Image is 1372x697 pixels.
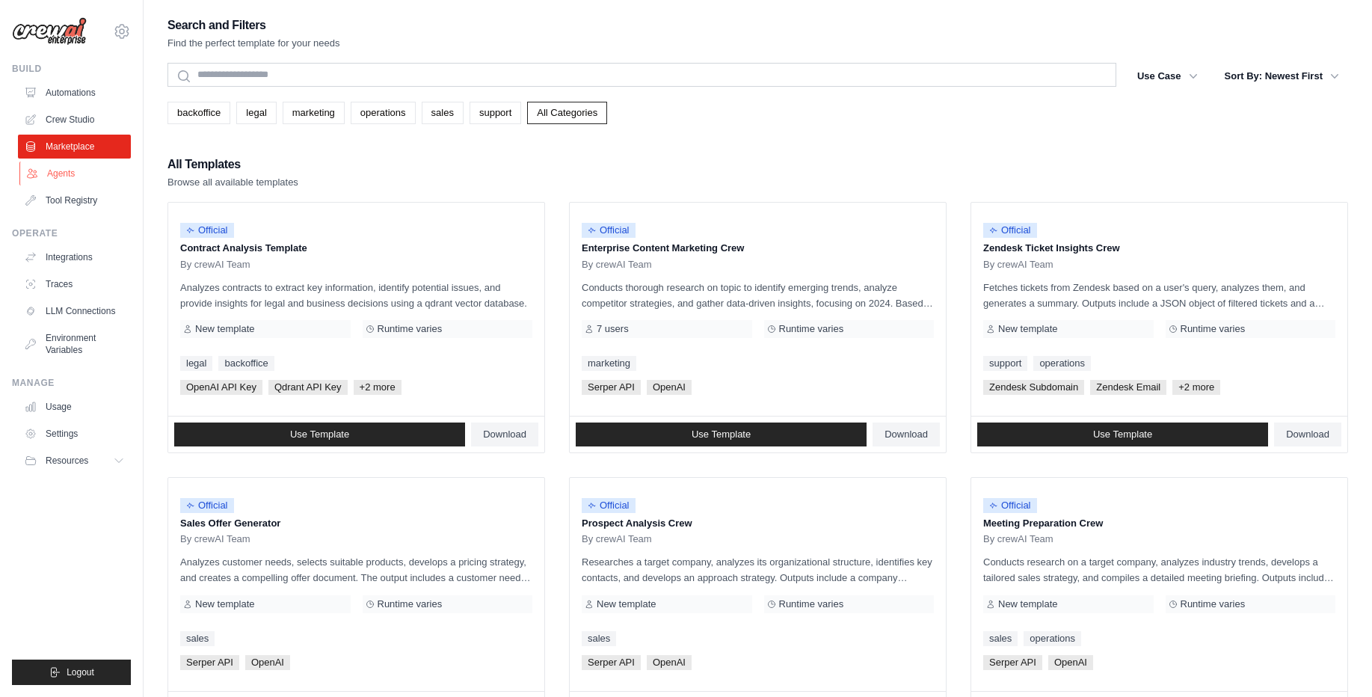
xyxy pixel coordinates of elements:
[582,631,616,646] a: sales
[12,17,87,46] img: Logo
[983,554,1335,586] p: Conducts research on a target company, analyzes industry trends, develops a tailored sales strate...
[470,102,521,124] a: support
[983,223,1037,238] span: Official
[354,380,402,395] span: +2 more
[422,102,464,124] a: sales
[180,241,532,256] p: Contract Analysis Template
[1090,380,1166,395] span: Zendesk Email
[1172,380,1220,395] span: +2 more
[873,423,940,446] a: Download
[268,380,348,395] span: Qdrant API Key
[167,36,340,51] p: Find the perfect template for your needs
[290,429,349,440] span: Use Template
[351,102,416,124] a: operations
[983,356,1027,371] a: support
[647,380,692,395] span: OpenAI
[977,423,1268,446] a: Use Template
[597,598,656,610] span: New template
[18,299,131,323] a: LLM Connections
[582,380,641,395] span: Serper API
[18,245,131,269] a: Integrations
[167,175,298,190] p: Browse all available templates
[483,429,526,440] span: Download
[18,188,131,212] a: Tool Registry
[983,241,1335,256] p: Zendesk Ticket Insights Crew
[180,498,234,513] span: Official
[1274,423,1341,446] a: Download
[180,516,532,531] p: Sales Offer Generator
[647,655,692,670] span: OpenAI
[180,655,239,670] span: Serper API
[180,380,262,395] span: OpenAI API Key
[779,323,844,335] span: Runtime varies
[180,356,212,371] a: legal
[1128,63,1207,90] button: Use Case
[195,598,254,610] span: New template
[12,660,131,685] button: Logout
[180,259,250,271] span: By crewAI Team
[245,655,290,670] span: OpenAI
[18,326,131,362] a: Environment Variables
[180,223,234,238] span: Official
[180,280,532,311] p: Analyzes contracts to extract key information, identify potential issues, and provide insights fo...
[180,631,215,646] a: sales
[18,272,131,296] a: Traces
[167,102,230,124] a: backoffice
[582,498,636,513] span: Official
[983,516,1335,531] p: Meeting Preparation Crew
[67,666,94,678] span: Logout
[983,498,1037,513] span: Official
[46,455,88,467] span: Resources
[236,102,276,124] a: legal
[582,554,934,586] p: Researches a target company, analyzes its organizational structure, identifies key contacts, and ...
[983,380,1084,395] span: Zendesk Subdomain
[378,598,443,610] span: Runtime varies
[18,108,131,132] a: Crew Studio
[180,533,250,545] span: By crewAI Team
[378,323,443,335] span: Runtime varies
[195,323,254,335] span: New template
[576,423,867,446] a: Use Template
[1048,655,1093,670] span: OpenAI
[582,516,934,531] p: Prospect Analysis Crew
[1181,323,1246,335] span: Runtime varies
[582,533,652,545] span: By crewAI Team
[983,631,1018,646] a: sales
[18,395,131,419] a: Usage
[18,422,131,446] a: Settings
[174,423,465,446] a: Use Template
[582,356,636,371] a: marketing
[983,280,1335,311] p: Fetches tickets from Zendesk based on a user's query, analyzes them, and generates a summary. Out...
[582,280,934,311] p: Conducts thorough research on topic to identify emerging trends, analyze competitor strategies, a...
[12,63,131,75] div: Build
[998,598,1057,610] span: New template
[18,449,131,473] button: Resources
[1216,63,1348,90] button: Sort By: Newest First
[167,154,298,175] h2: All Templates
[1286,429,1329,440] span: Download
[12,227,131,239] div: Operate
[998,323,1057,335] span: New template
[471,423,538,446] a: Download
[1024,631,1081,646] a: operations
[18,135,131,159] a: Marketplace
[1181,598,1246,610] span: Runtime varies
[218,356,274,371] a: backoffice
[180,554,532,586] p: Analyzes customer needs, selects suitable products, develops a pricing strategy, and creates a co...
[582,259,652,271] span: By crewAI Team
[582,241,934,256] p: Enterprise Content Marketing Crew
[779,598,844,610] span: Runtime varies
[692,429,751,440] span: Use Template
[983,259,1053,271] span: By crewAI Team
[19,162,132,185] a: Agents
[983,655,1042,670] span: Serper API
[582,223,636,238] span: Official
[885,429,928,440] span: Download
[167,15,340,36] h2: Search and Filters
[597,323,629,335] span: 7 users
[18,81,131,105] a: Automations
[983,533,1053,545] span: By crewAI Team
[1033,356,1091,371] a: operations
[1093,429,1152,440] span: Use Template
[283,102,345,124] a: marketing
